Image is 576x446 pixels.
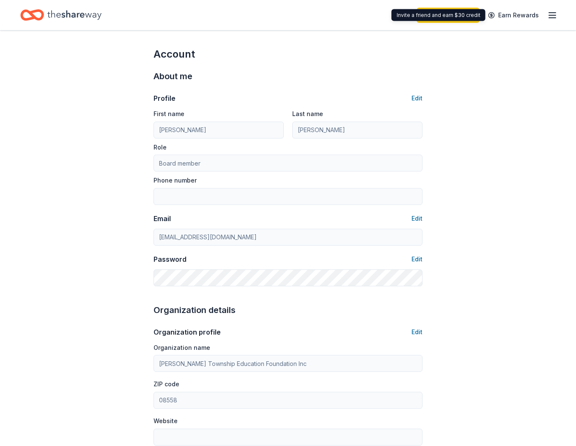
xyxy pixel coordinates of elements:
a: Home [20,5,101,25]
label: ZIP code [154,380,179,388]
button: Edit [411,327,422,337]
div: Invite a friend and earn $30 credit [392,9,485,21]
label: Organization name [154,344,210,352]
a: Start free trial [417,8,480,23]
label: Website [154,417,178,425]
div: Organization profile [154,327,221,337]
div: Password [154,254,187,264]
input: 12345 (U.S. only) [154,392,422,409]
label: Phone number [154,176,197,185]
button: Edit [411,93,422,103]
button: Edit [411,254,422,264]
a: Earn Rewards [483,8,544,23]
div: Profile [154,93,176,103]
div: Email [154,213,171,224]
label: Role [154,143,167,152]
div: Organization details [154,303,422,317]
div: Account [154,47,422,61]
div: About me [154,69,422,83]
label: First name [154,110,184,118]
button: Edit [411,213,422,224]
label: Last name [292,110,323,118]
